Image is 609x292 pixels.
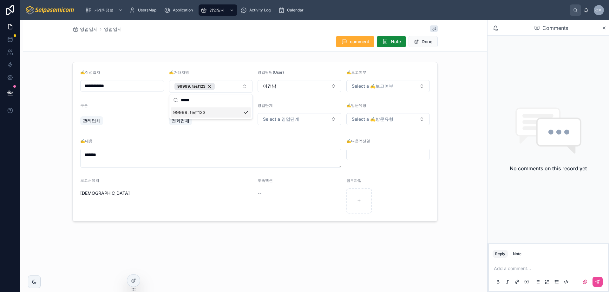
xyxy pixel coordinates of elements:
[80,70,100,75] span: ✍️작성일자
[169,70,189,75] span: ✍️거래처명
[80,178,99,183] span: 보고서요약
[513,251,521,256] div: Note
[173,8,193,13] span: Application
[258,70,284,75] span: 영업담당(User)
[258,103,273,108] span: 영업단계
[346,70,366,75] span: ✍️보고여부
[263,116,299,122] span: Select a 영업단계
[263,83,276,89] span: 이경남
[173,109,206,116] span: 99999. test123
[80,139,93,143] span: ✍️내용
[350,38,369,45] span: comment
[80,103,88,108] span: 구분
[287,8,304,13] span: Calendar
[510,165,587,172] h2: No comments on this record yet
[25,5,75,15] img: App logo
[138,8,156,13] span: UsersMap
[209,8,225,13] span: 영업일지
[249,8,271,13] span: Activity Log
[493,250,508,258] button: Reply
[239,4,275,16] a: Activity Log
[377,36,406,47] button: Note
[352,83,393,89] span: Select a ✍️보고여부
[510,250,524,258] button: Note
[346,178,362,183] span: 첨부파일
[80,190,252,196] span: [DEMOGRAPHIC_DATA]
[169,80,253,93] button: Select Button
[409,36,438,47] button: Done
[346,80,430,92] button: Select Button
[276,4,308,16] a: Calendar
[169,106,252,119] div: Suggestions
[83,4,126,16] a: 거래처정보
[346,103,366,108] span: ✍️방문유형
[172,118,189,124] span: 전화업체
[258,190,261,196] span: --
[346,139,370,143] span: ✍️다음액션일
[258,113,341,125] button: Select Button
[127,4,161,16] a: UsersMap
[346,113,430,125] button: Select Button
[542,24,568,32] span: Comments
[258,80,341,92] button: Select Button
[162,4,197,16] a: Application
[94,8,113,13] span: 거래처정보
[199,4,237,16] a: 영업일지
[595,8,603,13] span: 경이
[177,84,206,89] span: 99999. test123
[391,38,401,45] span: Note
[80,26,98,32] span: 영업일지
[83,118,101,124] span: 관리업체
[174,83,215,90] button: Unselect 7304
[104,26,122,32] a: 영업일지
[72,26,98,32] a: 영업일지
[80,3,570,17] div: scrollable content
[336,36,374,47] button: comment
[352,116,393,122] span: Select a ✍️방문유형
[258,178,273,183] span: 후속액션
